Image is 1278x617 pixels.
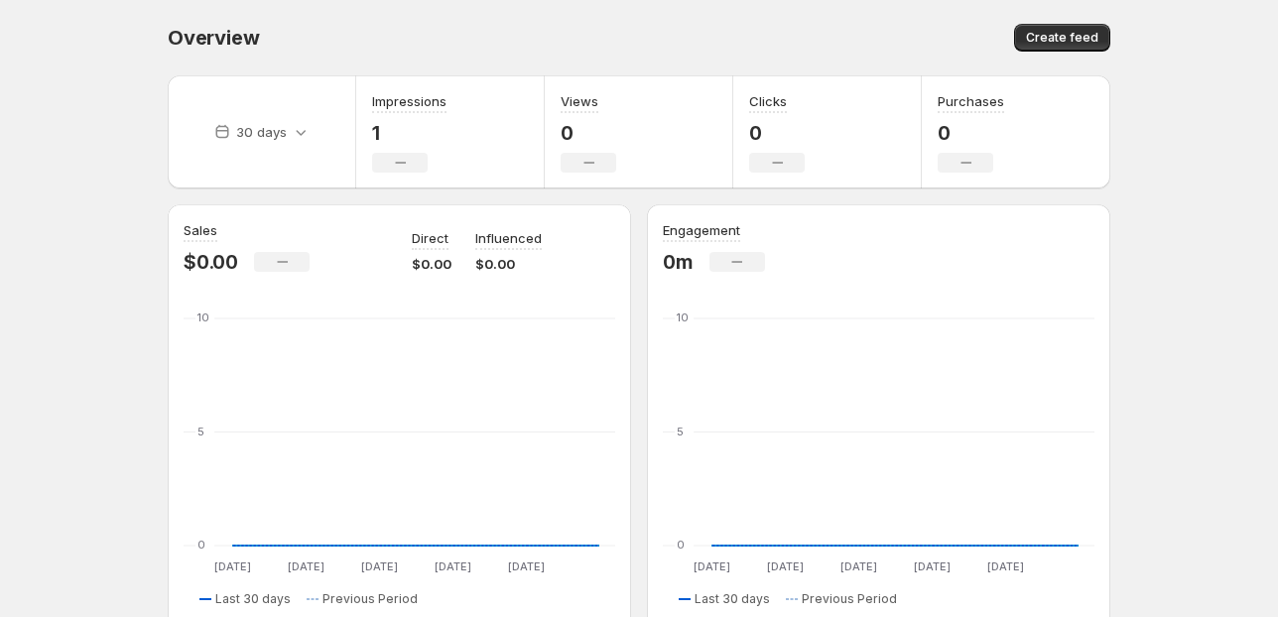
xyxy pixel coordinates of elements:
[749,121,805,145] p: 0
[914,559,951,573] text: [DATE]
[677,538,685,552] text: 0
[412,254,451,274] p: $0.00
[184,220,217,240] h3: Sales
[561,121,616,145] p: 0
[694,559,730,573] text: [DATE]
[475,228,542,248] p: Influenced
[372,121,447,145] p: 1
[475,254,542,274] p: $0.00
[677,425,684,438] text: 5
[840,559,877,573] text: [DATE]
[435,559,471,573] text: [DATE]
[767,559,804,573] text: [DATE]
[168,26,259,50] span: Overview
[236,122,287,142] p: 30 days
[1014,24,1110,52] button: Create feed
[197,425,204,438] text: 5
[412,228,448,248] p: Direct
[322,591,418,607] span: Previous Period
[215,591,291,607] span: Last 30 days
[677,310,689,324] text: 10
[288,559,324,573] text: [DATE]
[802,591,897,607] span: Previous Period
[749,91,787,111] h3: Clicks
[508,559,545,573] text: [DATE]
[987,559,1024,573] text: [DATE]
[197,538,205,552] text: 0
[197,310,209,324] text: 10
[663,250,694,274] p: 0m
[695,591,770,607] span: Last 30 days
[214,559,251,573] text: [DATE]
[1026,30,1098,46] span: Create feed
[663,220,740,240] h3: Engagement
[938,121,1004,145] p: 0
[561,91,598,111] h3: Views
[938,91,1004,111] h3: Purchases
[361,559,398,573] text: [DATE]
[184,250,238,274] p: $0.00
[372,91,447,111] h3: Impressions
